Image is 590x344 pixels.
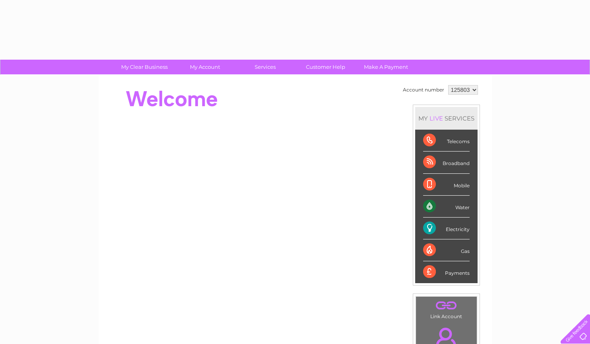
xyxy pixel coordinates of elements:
[423,130,470,152] div: Telecoms
[423,261,470,283] div: Payments
[423,174,470,196] div: Mobile
[423,152,470,173] div: Broadband
[428,115,445,122] div: LIVE
[401,83,446,97] td: Account number
[232,60,298,74] a: Services
[416,296,477,321] td: Link Account
[418,299,475,313] a: .
[423,239,470,261] div: Gas
[423,218,470,239] div: Electricity
[172,60,238,74] a: My Account
[353,60,419,74] a: Make A Payment
[423,196,470,218] div: Water
[293,60,358,74] a: Customer Help
[112,60,177,74] a: My Clear Business
[415,107,478,130] div: MY SERVICES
